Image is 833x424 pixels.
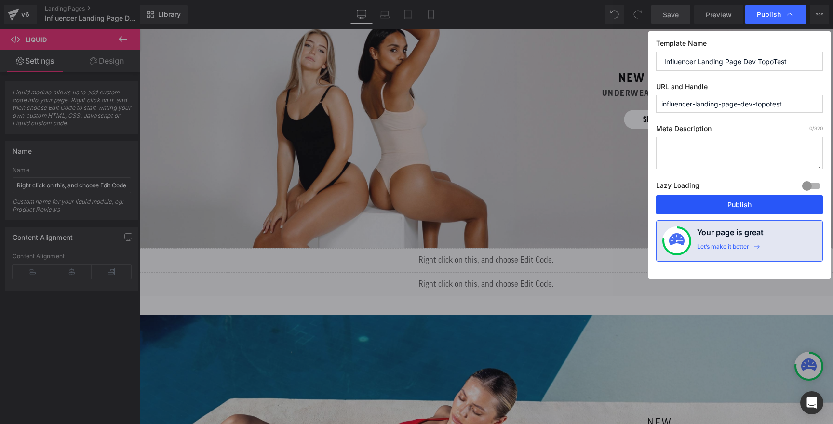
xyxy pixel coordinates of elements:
[656,124,823,137] label: Meta Description
[697,243,749,255] div: Let’s make it better
[463,60,578,68] strong: UNDERWEAR & SHAPEWEAR
[656,195,823,214] button: Publish
[508,389,533,399] span: new
[669,233,685,249] img: onboarding-status.svg
[656,39,823,52] label: Template Name
[757,10,781,19] span: Publish
[656,82,823,95] label: URL and Handle
[656,179,699,195] label: Lazy Loading
[809,125,812,131] span: 0
[484,81,556,100] a: shop now
[697,226,764,243] h4: Your page is great
[800,391,823,414] div: Open Intercom Messenger
[479,43,562,55] strong: NEW wOMEN's
[504,82,537,99] span: shop now
[809,125,823,131] span: /320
